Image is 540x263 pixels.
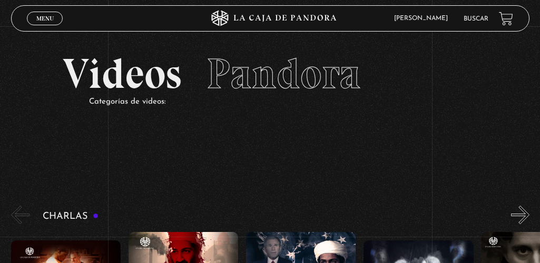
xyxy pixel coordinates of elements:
button: Next [511,206,529,224]
h3: Charlas [43,211,99,221]
button: Previous [11,206,30,224]
span: Menu [36,15,54,22]
a: Buscar [464,16,488,22]
span: Cerrar [33,24,57,32]
p: Categorías de videos: [89,95,477,109]
a: View your shopping cart [499,12,513,26]
h2: Videos [63,53,477,95]
span: Pandora [207,48,361,99]
span: [PERSON_NAME] [389,15,458,22]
